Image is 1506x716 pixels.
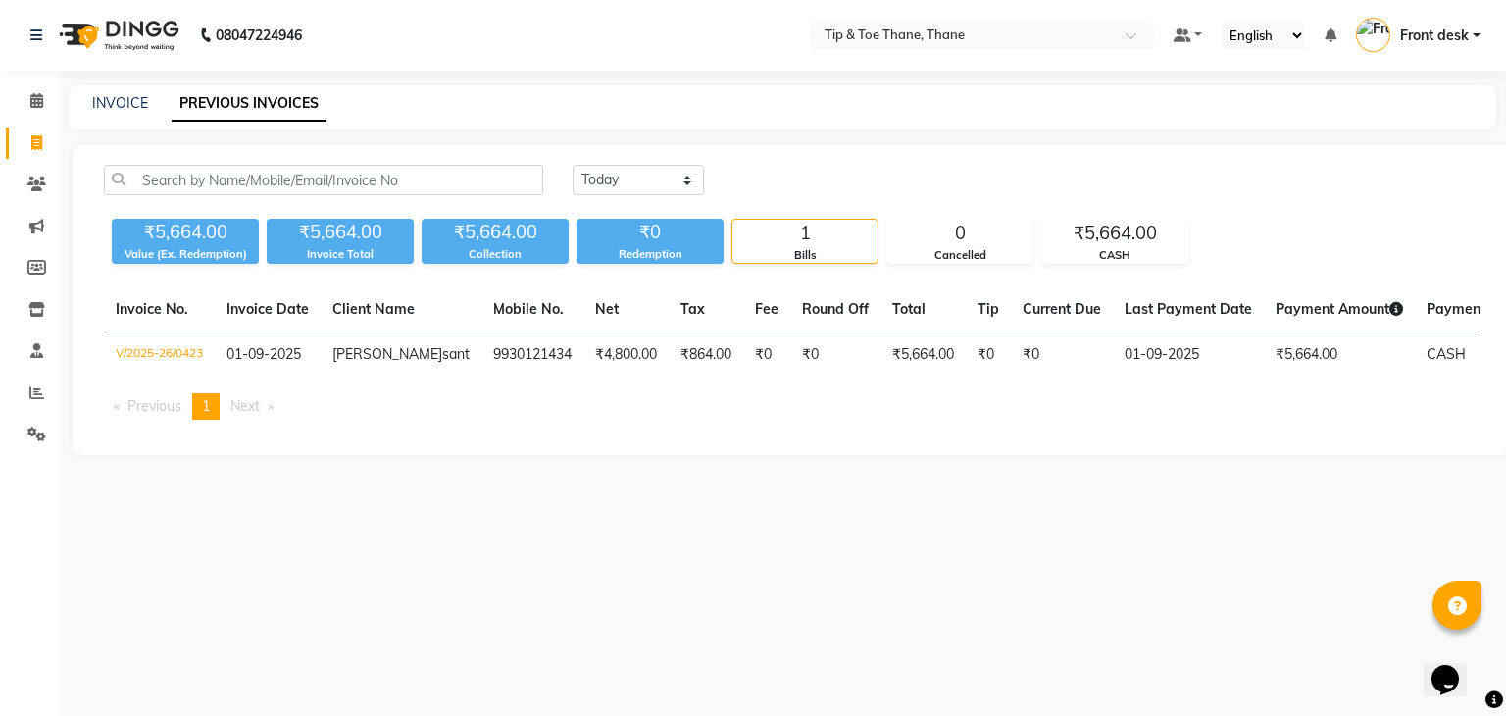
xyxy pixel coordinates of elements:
[892,300,926,318] span: Total
[1356,18,1390,52] img: Front desk
[802,300,869,318] span: Round Off
[112,246,259,263] div: Value (Ex. Redemption)
[887,247,1032,264] div: Cancelled
[583,332,669,379] td: ₹4,800.00
[127,397,181,415] span: Previous
[790,332,880,379] td: ₹0
[1011,332,1113,379] td: ₹0
[732,220,878,247] div: 1
[880,332,966,379] td: ₹5,664.00
[116,300,188,318] span: Invoice No.
[104,165,543,195] input: Search by Name/Mobile/Email/Invoice No
[743,332,790,379] td: ₹0
[202,397,210,415] span: 1
[1042,247,1187,264] div: CASH
[481,332,583,379] td: 9930121434
[1400,26,1469,46] span: Front desk
[1424,638,1486,696] iframe: chat widget
[216,8,302,63] b: 08047224946
[755,300,778,318] span: Fee
[1125,300,1252,318] span: Last Payment Date
[577,219,724,246] div: ₹0
[978,300,999,318] span: Tip
[669,332,743,379] td: ₹864.00
[230,397,260,415] span: Next
[595,300,619,318] span: Net
[172,86,326,122] a: PREVIOUS INVOICES
[442,345,470,363] span: sant
[50,8,184,63] img: logo
[332,300,415,318] span: Client Name
[1023,300,1101,318] span: Current Due
[577,246,724,263] div: Redemption
[104,393,1480,420] nav: Pagination
[332,345,442,363] span: [PERSON_NAME]
[226,345,301,363] span: 01-09-2025
[92,94,148,112] a: INVOICE
[267,246,414,263] div: Invoice Total
[493,300,564,318] span: Mobile No.
[1276,300,1403,318] span: Payment Amount
[732,247,878,264] div: Bills
[226,300,309,318] span: Invoice Date
[422,246,569,263] div: Collection
[1264,332,1415,379] td: ₹5,664.00
[112,219,259,246] div: ₹5,664.00
[422,219,569,246] div: ₹5,664.00
[680,300,705,318] span: Tax
[267,219,414,246] div: ₹5,664.00
[1427,345,1466,363] span: CASH
[1042,220,1187,247] div: ₹5,664.00
[966,332,1011,379] td: ₹0
[887,220,1032,247] div: 0
[104,332,215,379] td: V/2025-26/0423
[1113,332,1264,379] td: 01-09-2025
